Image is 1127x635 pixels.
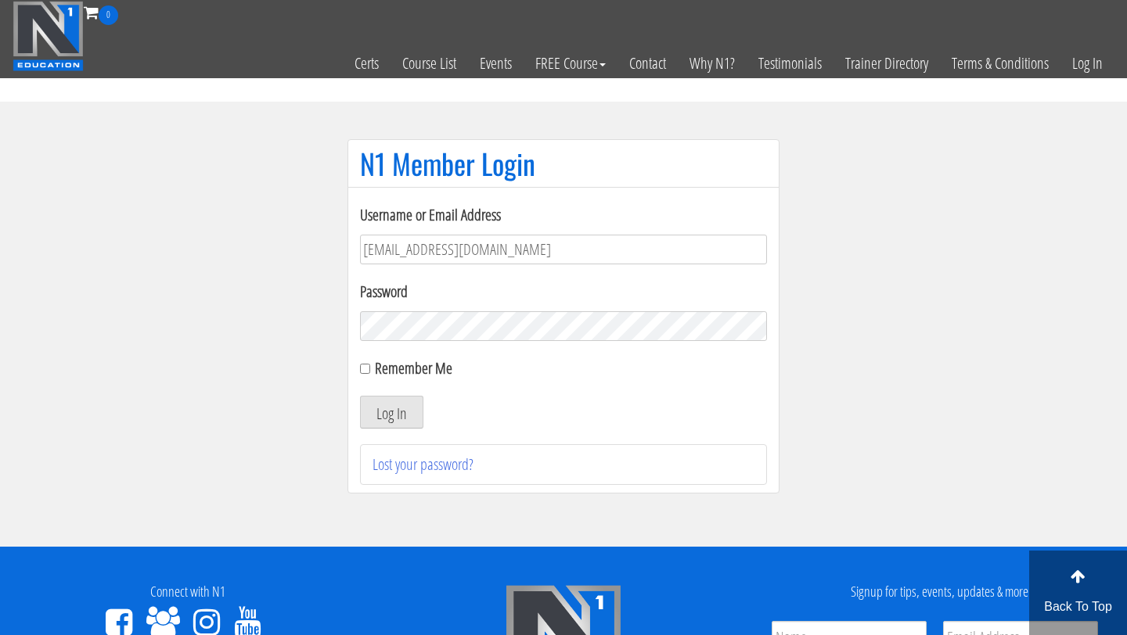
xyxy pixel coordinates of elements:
[12,584,364,600] h4: Connect with N1
[360,148,767,179] h1: N1 Member Login
[13,1,84,71] img: n1-education
[940,25,1060,102] a: Terms & Conditions
[99,5,118,25] span: 0
[468,25,524,102] a: Events
[618,25,678,102] a: Contact
[360,396,423,429] button: Log In
[84,2,118,23] a: 0
[373,454,473,475] a: Lost your password?
[360,280,767,303] label: Password
[678,25,747,102] a: Why N1?
[375,357,452,378] label: Remember Me
[391,25,468,102] a: Course List
[763,584,1115,600] h4: Signup for tips, events, updates & more
[524,25,618,102] a: FREE Course
[360,203,767,227] label: Username or Email Address
[834,25,940,102] a: Trainer Directory
[1029,597,1127,616] p: Back To Top
[747,25,834,102] a: Testimonials
[343,25,391,102] a: Certs
[1060,25,1114,102] a: Log In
